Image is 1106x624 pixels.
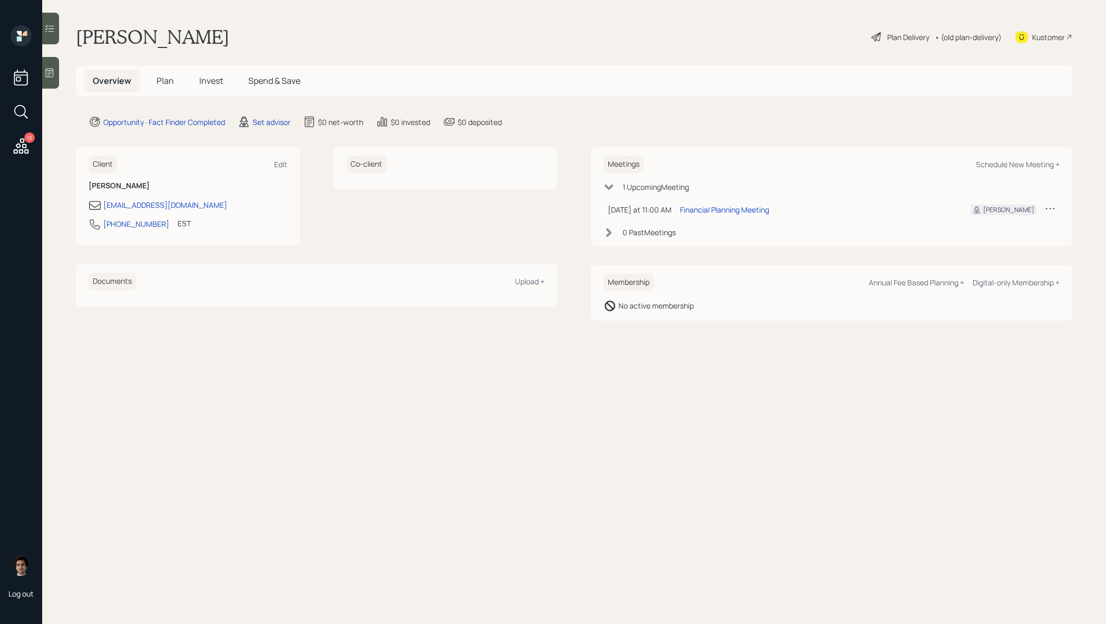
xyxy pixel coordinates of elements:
[458,117,502,128] div: $0 deposited
[24,132,35,143] div: 13
[89,181,287,190] h6: [PERSON_NAME]
[103,218,169,229] div: [PHONE_NUMBER]
[76,25,229,49] h1: [PERSON_NAME]
[623,227,676,238] div: 0 Past Meeting s
[515,276,545,286] div: Upload +
[89,273,136,290] h6: Documents
[248,75,300,87] span: Spend & Save
[976,159,1060,169] div: Schedule New Meeting +
[623,181,689,193] div: 1 Upcoming Meeting
[253,117,290,128] div: Set advisor
[11,555,32,576] img: harrison-schaefer-headshot-2.png
[618,300,694,311] div: No active membership
[274,159,287,169] div: Edit
[157,75,174,87] span: Plan
[318,117,363,128] div: $0 net-worth
[604,274,654,291] h6: Membership
[391,117,430,128] div: $0 invested
[346,156,386,173] h6: Co-client
[89,156,117,173] h6: Client
[973,277,1060,287] div: Digital-only Membership +
[608,204,672,215] div: [DATE] at 11:00 AM
[887,32,929,43] div: Plan Delivery
[103,199,227,210] div: [EMAIL_ADDRESS][DOMAIN_NAME]
[93,75,131,87] span: Overview
[604,156,644,173] h6: Meetings
[103,117,225,128] div: Opportunity · Fact Finder Completed
[680,204,769,215] div: Financial Planning Meeting
[1032,32,1065,43] div: Kustomer
[869,277,964,287] div: Annual Fee Based Planning +
[178,218,191,229] div: EST
[8,589,34,599] div: Log out
[199,75,223,87] span: Invest
[983,205,1034,215] div: [PERSON_NAME]
[935,32,1002,43] div: • (old plan-delivery)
